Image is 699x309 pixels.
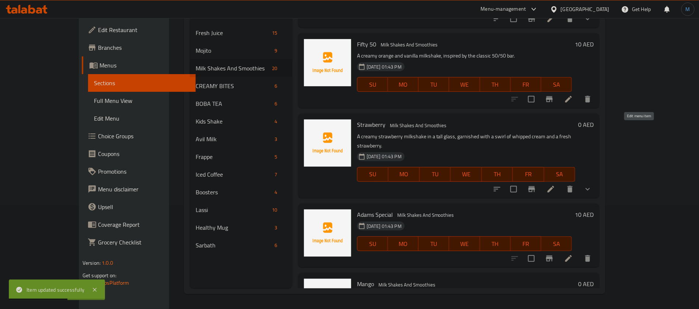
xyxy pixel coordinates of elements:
div: Menu-management [481,5,526,14]
span: CREAMY BITES [196,81,272,90]
span: TU [422,79,446,90]
span: Coupons [98,149,190,158]
span: 4 [272,118,280,125]
span: WE [452,79,477,90]
span: SU [360,239,385,249]
div: Item updated successfully [27,286,84,294]
div: items [272,46,280,55]
button: SA [541,236,572,251]
span: SA [544,79,569,90]
a: Menus [82,56,196,74]
span: FR [516,169,541,180]
span: Boosters [196,188,272,197]
span: MO [391,239,416,249]
a: Promotions [82,163,196,180]
img: Fifty 50 [304,39,351,86]
button: delete [561,10,579,28]
button: SA [544,167,575,182]
span: TH [483,239,508,249]
button: show more [579,180,597,198]
span: 1.0.0 [102,258,113,268]
span: 3 [272,224,280,231]
span: 3 [272,136,280,143]
span: BOBA TEA [196,99,272,108]
span: Lassi [196,205,269,214]
span: 10 [269,206,280,213]
button: sort-choices [488,10,506,28]
div: Healthy Mug3 [190,219,292,236]
span: Choice Groups [98,132,190,140]
a: Menu disclaimer [82,180,196,198]
a: Branches [82,39,196,56]
span: Frappe [196,152,272,161]
a: Grocery Checklist [82,233,196,251]
button: delete [579,250,597,267]
div: items [272,99,280,108]
span: Milk Shakes And Smoothies [394,211,457,219]
div: Avil Milk3 [190,130,292,148]
span: 6 [272,83,280,90]
a: Support.OpsPlatform [83,278,129,288]
div: Frappe5 [190,148,292,166]
span: Branches [98,43,190,52]
a: Sections [88,74,196,92]
div: Sarbath [196,241,272,250]
div: Milk Shakes And Smoothies20 [190,59,292,77]
span: TH [485,169,510,180]
span: FR [514,79,538,90]
button: TU [419,236,449,251]
span: Menus [99,61,190,70]
div: Lassi10 [190,201,292,219]
span: 9 [272,47,280,54]
button: MO [388,236,419,251]
span: Get support on: [83,271,116,280]
span: 4 [272,189,280,196]
button: FR [511,236,541,251]
span: [DATE] 01:43 PM [364,223,405,230]
span: 20 [269,65,280,72]
h6: 10 AED [575,209,594,220]
span: Select to update [524,91,539,107]
span: Mango [357,278,374,289]
span: Strawberry [357,119,385,130]
div: items [272,135,280,143]
div: items [269,28,280,37]
p: A creamy orange and vanilla milkshake, inspired by the classic 50/50 bar. [357,51,572,60]
div: Avil Milk [196,135,272,143]
div: [GEOGRAPHIC_DATA] [561,5,609,13]
p: A creamy strawberry milkshake in a tall glass, garnished with a swirl of whipped cream and a fres... [357,132,575,150]
span: Iced Coffee [196,170,272,179]
span: WE [454,169,479,180]
span: Milk Shakes And Smoothies [378,41,440,49]
span: Mojito [196,46,272,55]
span: Grocery Checklist [98,238,190,247]
div: items [269,205,280,214]
div: Milk Shakes And Smoothies [196,64,269,73]
svg: Show Choices [583,185,592,194]
span: Milk Shakes And Smoothies [387,121,450,130]
button: WE [449,236,480,251]
button: FR [513,167,544,182]
h6: 0 AED [578,119,594,130]
div: items [272,223,280,232]
button: WE [449,77,480,92]
span: Promotions [98,167,190,176]
img: Strawberry [304,119,351,167]
span: 6 [272,100,280,107]
span: SU [360,169,385,180]
button: SU [357,167,388,182]
div: Iced Coffee7 [190,166,292,183]
button: SU [357,236,388,251]
span: Full Menu View [94,96,190,105]
div: Kids Shake [196,117,272,126]
a: Edit menu item [564,95,573,104]
button: TH [480,77,511,92]
span: WE [452,239,477,249]
div: Sarbath6 [190,236,292,254]
span: Select to update [506,181,521,197]
div: items [272,241,280,250]
span: 5 [272,153,280,160]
